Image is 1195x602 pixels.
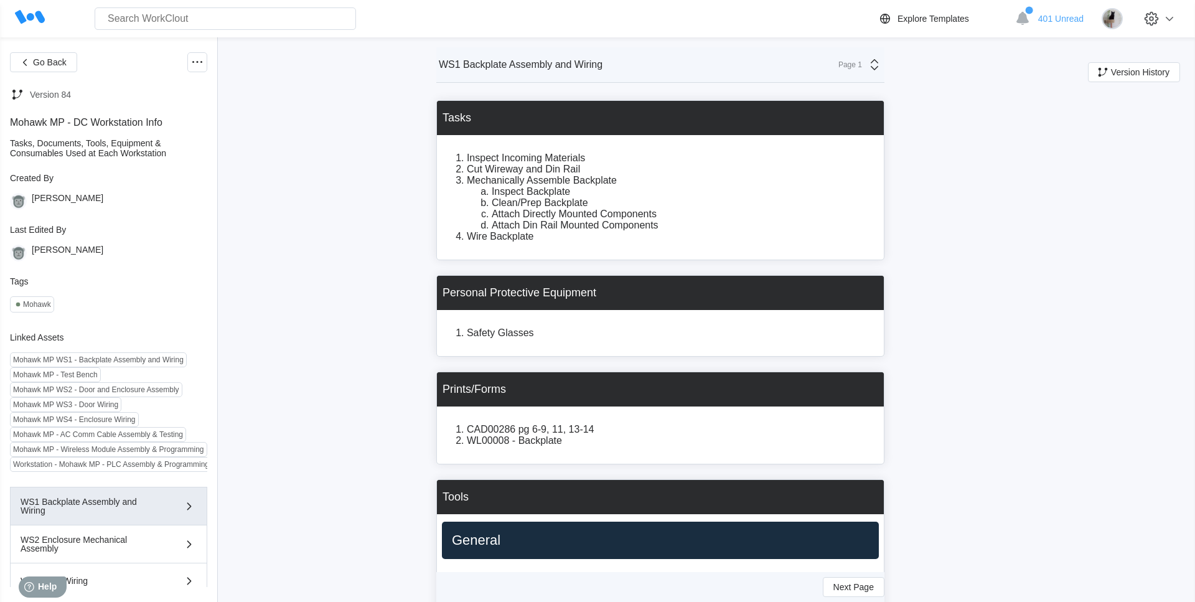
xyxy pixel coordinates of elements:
[467,327,534,338] span: Safety Glasses
[467,175,879,186] li: Mechanically Assemble Backplate
[443,111,471,125] div: Tasks
[30,90,71,100] div: Version 84
[467,153,879,164] li: Inspect Incoming Materials
[13,355,184,364] div: Mohawk MP WS1 - Backplate Assembly and Wiring
[32,245,103,261] div: [PERSON_NAME]
[10,52,77,72] button: Go Back
[1111,68,1169,77] span: Version History
[32,193,103,210] div: [PERSON_NAME]
[10,276,207,286] div: Tags
[33,58,67,67] span: Go Back
[492,186,879,197] li: Inspect Backplate
[467,164,580,174] span: Cut Wireway and Din Rail
[10,193,27,210] img: gorilla.png
[878,11,1009,26] a: Explore Templates
[467,231,879,242] li: Wire Backplate
[492,209,879,220] li: Attach Directly Mounted Components
[492,220,879,231] li: Attach Din Rail Mounted Components
[1102,8,1123,29] img: stormageddon_tree.jpg
[897,14,969,24] div: Explore Templates
[10,332,207,342] div: Linked Assets
[13,400,118,409] div: Mohawk MP WS3 - Door Wiring
[443,383,506,396] div: Prints/Forms
[13,445,204,454] div: Mohawk MP - Wireless Module Assembly & Programming
[1038,14,1084,24] span: 401 Unread
[467,435,879,446] li: WL00008 - Backplate
[10,487,207,525] button: WS1 Backplate Assembly and Wiring
[439,59,602,70] div: WS1 Backplate Assembly and Wiring
[492,197,879,209] li: Clean/Prep Backplate
[95,7,356,30] input: Search WorkClout
[21,497,161,515] div: WS1 Backplate Assembly and Wiring
[447,532,874,549] h2: General
[13,460,209,469] div: Workstation - Mohawk MP - PLC Assembly & Programming
[443,286,596,299] div: Personal Protective Equipment
[10,173,207,183] div: Created By
[10,117,207,128] div: Mohawk MP - DC Workstation Info
[21,535,161,553] div: WS2 Enclosure Mechanical Assembly
[10,525,207,563] button: WS2 Enclosure Mechanical Assembly
[10,563,207,599] button: WS3 Door Wiring
[10,225,207,235] div: Last Edited By
[831,60,862,69] div: Page 1
[833,583,874,591] span: Next Page
[13,415,136,424] div: Mohawk MP WS4 - Enclosure Wiring
[823,577,884,597] button: Next Page
[10,138,207,158] div: Tasks, Documents, Tools, Equipment & Consumables Used at Each Workstation
[23,300,51,309] div: Mohawk
[13,385,179,394] div: Mohawk MP WS2 - Door and Enclosure Assembly
[13,430,183,439] div: Mohawk MP - AC Comm Cable Assembly & Testing
[467,424,879,435] li: CAD00286 pg 6-9, 11, 13-14
[10,245,27,261] img: gorilla.png
[13,370,98,379] div: Mohawk MP - Test Bench
[443,491,469,504] div: Tools
[1088,62,1180,82] button: Version History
